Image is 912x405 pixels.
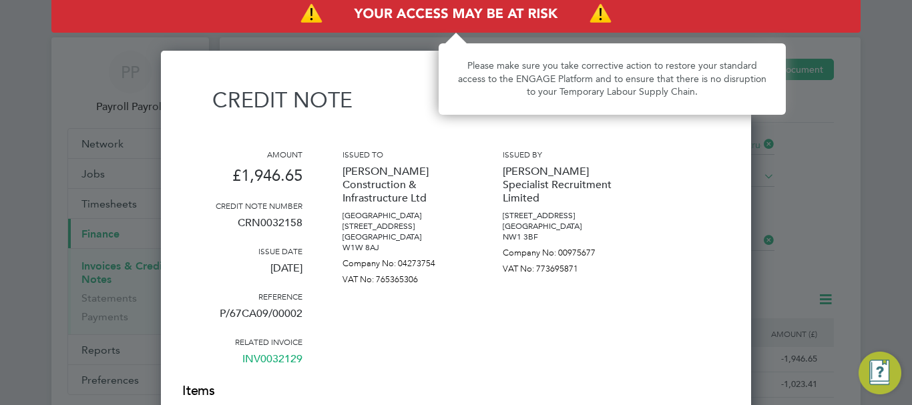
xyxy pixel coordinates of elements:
p: [DATE] [182,256,302,291]
p: [PERSON_NAME] Construction & Infrastructure Ltd [343,159,463,210]
p: [STREET_ADDRESS] [343,221,463,232]
p: Please make sure you take corrective action to restore your standard access to the ENGAGE Platfor... [455,59,770,99]
p: Company No: 04273754 [343,253,463,269]
p: [GEOGRAPHIC_DATA] [503,221,623,232]
p: [STREET_ADDRESS] [503,210,623,221]
p: [GEOGRAPHIC_DATA] [343,232,463,242]
h3: Credit note number [182,200,302,211]
h3: Reference [182,291,302,302]
p: CRN0032158 [182,211,302,246]
p: NW1 3BF [503,232,623,242]
a: INV0032129 [242,347,302,382]
h3: Issue date [182,246,302,256]
p: P/67CA09/00002 [182,302,302,336]
h2: Items [182,382,730,400]
div: Access At Risk [439,43,786,115]
p: [GEOGRAPHIC_DATA] [343,210,463,221]
h3: Amount [182,149,302,159]
button: Engage Resource Center [859,352,901,394]
h3: Related invoice [182,336,302,347]
p: VAT No: 765365306 [343,269,463,285]
p: W1W 8AJ [343,242,463,253]
p: VAT No: 773695871 [503,258,623,274]
p: £1,946.65 [182,159,302,200]
h1: Credit note [182,87,353,113]
p: [PERSON_NAME] Specialist Recruitment Limited [503,159,623,210]
h3: Issued to [343,149,463,159]
h3: Issued by [503,149,623,159]
p: Company No: 00975677 [503,242,623,258]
